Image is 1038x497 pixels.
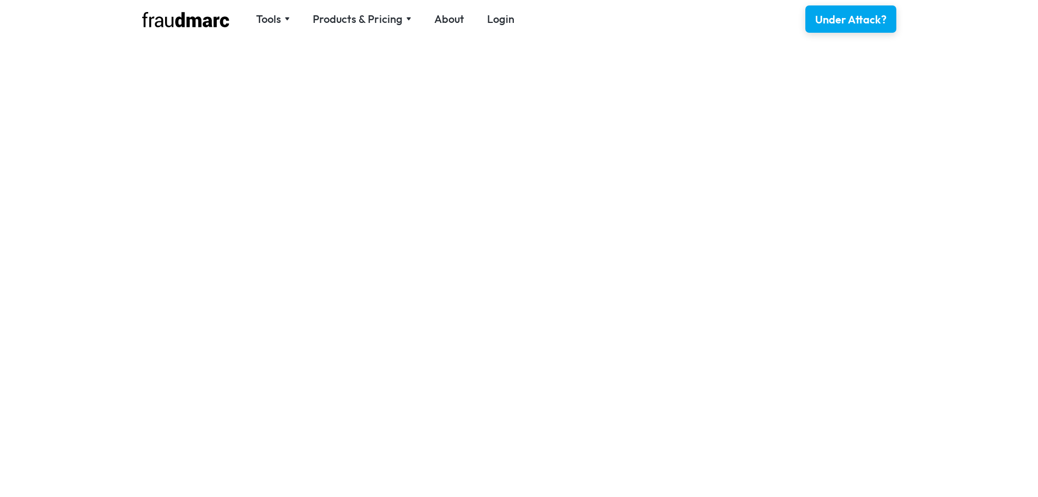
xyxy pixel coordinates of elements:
a: Under Attack? [805,5,896,33]
div: Tools [256,11,290,27]
div: Tools [256,11,281,27]
div: Products & Pricing [313,11,411,27]
div: Under Attack? [815,12,887,27]
div: Products & Pricing [313,11,403,27]
a: Login [487,11,514,27]
a: About [434,11,464,27]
